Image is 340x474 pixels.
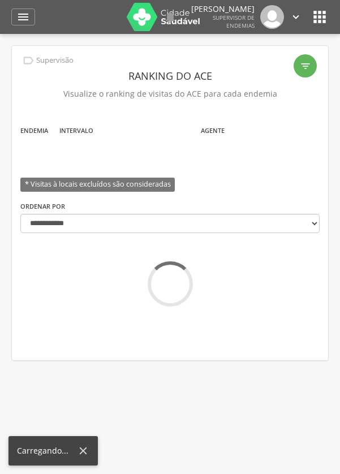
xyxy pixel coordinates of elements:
p: [PERSON_NAME] [191,5,255,13]
p: Visualize o ranking de visitas do ACE para cada endemia [20,86,320,102]
i:  [311,8,329,26]
span: Supervisor de Endemias [213,14,255,29]
div: Carregando... [17,445,77,456]
label: Intervalo [59,126,93,135]
label: Agente [201,126,225,135]
i:  [16,10,30,24]
label: Ordenar por [20,202,65,211]
i:  [290,11,302,23]
a:  [11,8,35,25]
span: * Visitas à locais excluídos são consideradas [20,178,175,192]
a:  [163,5,177,29]
header: Ranking do ACE [20,66,320,86]
i:  [300,61,311,72]
label: Endemia [20,126,48,135]
i:  [22,54,35,67]
i:  [163,10,177,24]
p: Supervisão [36,56,74,65]
a:  [290,5,302,29]
div: Filtro [294,54,317,77]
